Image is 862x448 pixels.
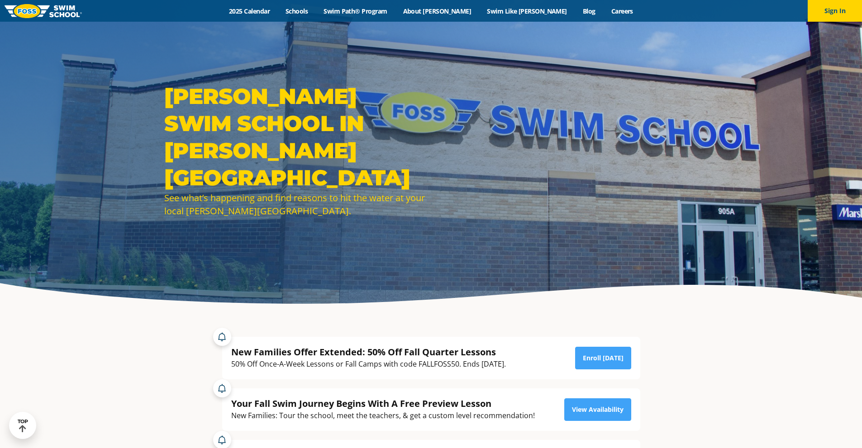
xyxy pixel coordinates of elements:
div: See what’s happening and find reasons to hit the water at your local [PERSON_NAME][GEOGRAPHIC_DATA]. [164,191,427,217]
div: Your Fall Swim Journey Begins With A Free Preview Lesson [231,397,535,410]
img: FOSS Swim School Logo [5,4,82,18]
div: New Families Offer Extended: 50% Off Fall Quarter Lessons [231,346,506,358]
div: 50% Off Once-A-Week Lessons or Fall Camps with code FALLFOSS50. Ends [DATE]. [231,358,506,370]
a: About [PERSON_NAME] [395,7,479,15]
a: Swim Like [PERSON_NAME] [479,7,575,15]
a: Blog [575,7,603,15]
a: 2025 Calendar [221,7,278,15]
a: Enroll [DATE] [575,347,631,369]
a: Schools [278,7,316,15]
h1: [PERSON_NAME] Swim School in [PERSON_NAME][GEOGRAPHIC_DATA] [164,83,427,191]
div: TOP [18,419,28,433]
a: Swim Path® Program [316,7,395,15]
a: Careers [603,7,641,15]
a: View Availability [564,398,631,421]
div: New Families: Tour the school, meet the teachers, & get a custom level recommendation! [231,410,535,422]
